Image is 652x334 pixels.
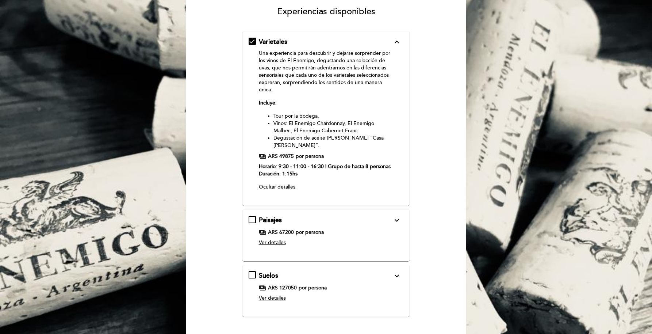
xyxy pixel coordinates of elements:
span: Una experiencia para descubrir y dejarse sorprender por los vinos de El Enemigo, degustando una s... [259,50,390,93]
span: Suelos [259,272,278,280]
button: expand_more [390,271,403,281]
span: por persona [299,284,327,292]
span: payments [259,153,266,160]
button: expand_less [390,37,403,47]
span: Tour por la bodega. [273,113,319,119]
strong: Duración: 1:15hs [259,171,298,177]
strong: Horario: 9:30 - 11:00 - 16:30 | Grupo de hasta 8 personas [259,163,391,170]
span: ARS 67200 [268,229,294,236]
span: payments [259,284,266,292]
span: ARS 127050 [268,284,297,292]
span: ARS 49875 [268,153,294,160]
span: Varietales [259,38,287,46]
span: Degustacion de aceite [PERSON_NAME] “Casa [PERSON_NAME]”. [273,135,384,148]
md-checkbox: Varietales expand_more Una experiencia para descubrir y dejarse sorprender por los vinos de El En... [249,37,404,194]
span: Experiencias disponibles [277,6,375,17]
md-checkbox: Suelos expand_more Una experiencia para explorar la diversidad de suelos y su influencia en la ex... [249,271,404,305]
span: Ver detalles [259,295,286,301]
span: por persona [296,153,324,160]
strong: Incluye: [259,100,277,106]
button: expand_more [390,216,403,225]
i: expand_less [392,38,401,46]
span: Ver detalles [259,239,286,246]
span: por persona [296,229,324,236]
span: Paisajes [259,216,282,224]
span: payments [259,229,266,236]
span: Vinos: El Enemigo Chardonnay, El Enemigo Malbec, El Enemigo Cabernet Franc. [273,120,374,134]
i: expand_more [392,272,401,280]
md-checkbox: Paisajes expand_more Una experiencia para viajar por Mendoza y sus paisajes a través de los vinos... [249,216,404,249]
i: expand_more [392,216,401,225]
span: Ocultar detalles [259,184,295,190]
